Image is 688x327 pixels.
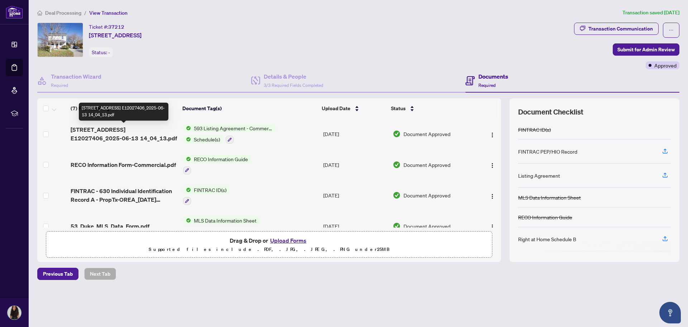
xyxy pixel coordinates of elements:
td: [DATE] [320,180,390,211]
td: [DATE] [320,211,390,242]
div: FINTRAC PEP/HIO Record [518,148,577,155]
span: Required [51,83,68,88]
img: Document Status [393,191,401,199]
th: Upload Date [319,98,388,118]
span: Upload Date [322,104,350,112]
img: Status Icon [183,216,191,224]
span: Document Approved [403,130,450,138]
button: Previous Tab [37,268,78,280]
article: Transaction saved [DATE] [622,9,679,17]
span: ellipsis [669,28,674,33]
td: [DATE] [320,149,390,180]
span: RECO Information Form-Commercial.pdf [71,160,176,169]
h4: Documents [478,72,508,81]
span: Submit for Admin Review [617,44,675,55]
span: 53_Duke_MLS_Data_Form.pdf [71,222,149,230]
button: Logo [487,220,498,232]
div: [STREET_ADDRESS] E12027406_2025-06-13 14_04_13.pdf [79,103,168,121]
div: Listing Agreement [518,172,560,179]
span: - [108,49,110,56]
span: FINTRAC ID(s) [191,186,229,194]
div: Ticket #: [89,23,124,31]
span: 37212 [108,24,124,30]
div: Transaction Communication [588,23,653,34]
div: MLS Data Information Sheet [518,193,581,201]
div: RECO Information Guide [518,213,572,221]
img: IMG-E12027406_1.jpg [38,23,83,57]
img: Logo [489,132,495,138]
span: Status [391,104,406,112]
div: Right at Home Schedule B [518,235,576,243]
button: Upload Forms [268,236,309,245]
button: Logo [487,128,498,140]
button: Logo [487,159,498,170]
span: Previous Tab [43,268,73,280]
span: Deal Processing [45,10,81,16]
th: Document Tag(s) [180,98,319,118]
th: Status [388,98,474,118]
span: [STREET_ADDRESS] [89,31,142,39]
img: Logo [489,224,495,230]
img: Document Status [393,222,401,230]
img: Status Icon [183,135,191,143]
img: Document Status [393,161,401,169]
span: Schedule(s) [191,135,223,143]
button: Logo [487,190,498,201]
button: Status Icon593 Listing Agreement - Commercial - Seller Designated Representation Agreement Author... [183,124,276,144]
span: [STREET_ADDRESS] E12027406_2025-06-13 14_04_13.pdf [71,125,177,143]
button: Transaction Communication [574,23,659,35]
div: FINTRAC ID(s) [518,126,551,134]
span: Drag & Drop or [230,236,309,245]
span: Document Approved [403,222,450,230]
span: FINTRAC - 630 Individual Identification Record A - PropTx-OREA_[DATE] 22_34_55.pdf [71,187,177,204]
img: Status Icon [183,155,191,163]
h4: Transaction Wizard [51,72,101,81]
button: Status IconMLS Data Information Sheet [183,216,259,236]
span: Document Approved [403,191,450,199]
div: Status: [89,47,113,57]
span: Drag & Drop orUpload FormsSupported files include .PDF, .JPG, .JPEG, .PNG under25MB [46,232,492,258]
span: Document Checklist [518,107,583,117]
button: Next Tab [84,268,116,280]
h4: Details & People [264,72,323,81]
span: Approved [654,61,677,69]
img: logo [6,5,23,19]
img: Profile Icon [8,306,21,319]
button: Open asap [659,302,681,323]
span: MLS Data Information Sheet [191,216,259,224]
button: Submit for Admin Review [613,43,679,56]
span: View Transaction [89,10,128,16]
p: Supported files include .PDF, .JPG, .JPEG, .PNG under 25 MB [51,245,488,254]
li: / [84,9,86,17]
span: home [37,10,42,15]
span: RECO Information Guide [191,155,251,163]
img: Document Status [393,130,401,138]
span: (7) File Name [71,104,102,112]
span: Document Approved [403,161,450,169]
th: (7) File Name [68,98,180,118]
span: 3/3 Required Fields Completed [264,83,323,88]
img: Status Icon [183,186,191,194]
img: Status Icon [183,124,191,132]
span: Required [478,83,496,88]
button: Status IconRECO Information Guide [183,155,251,174]
td: [DATE] [320,118,390,149]
img: Logo [489,193,495,199]
img: Logo [489,163,495,168]
span: 593 Listing Agreement - Commercial - Seller Designated Representation Agreement Authority to Offe... [191,124,276,132]
button: Status IconFINTRAC ID(s) [183,186,229,205]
